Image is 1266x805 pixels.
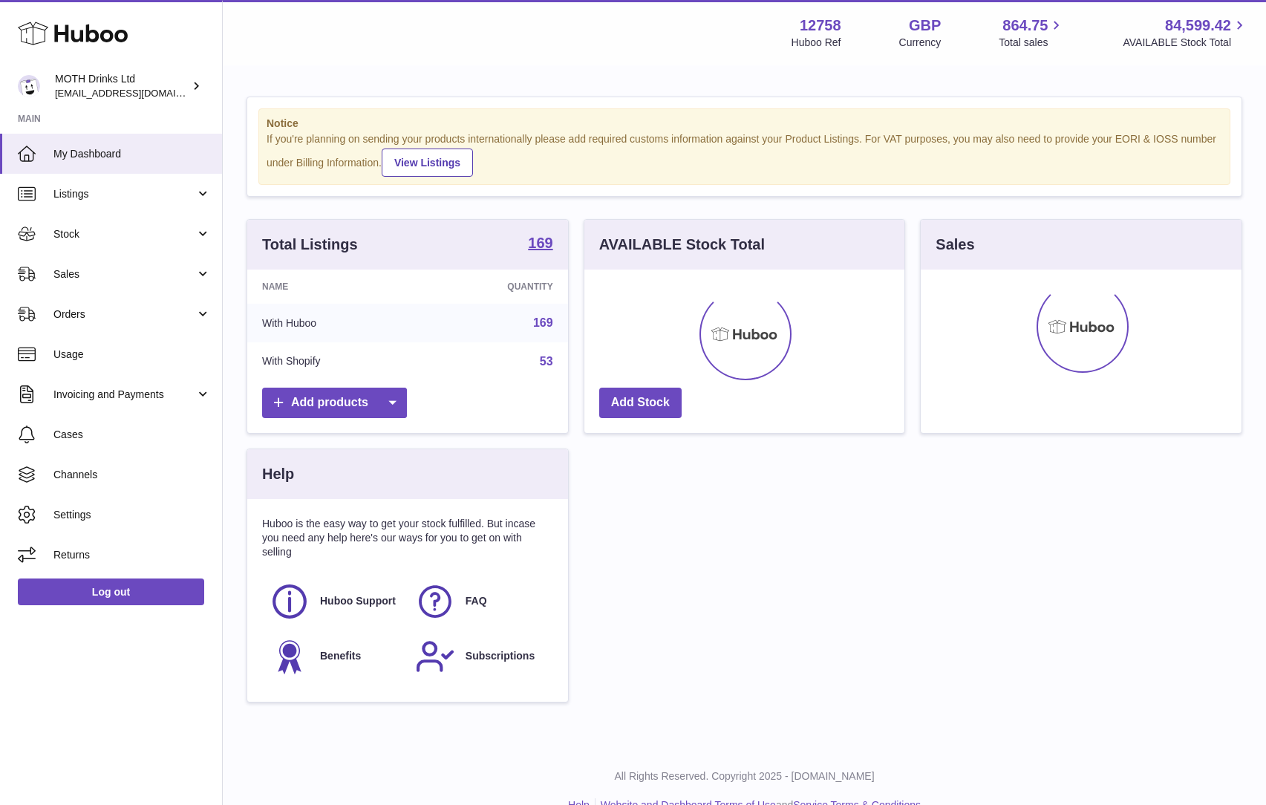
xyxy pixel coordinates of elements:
[999,36,1065,50] span: Total sales
[320,649,361,663] span: Benefits
[53,227,195,241] span: Stock
[262,388,407,418] a: Add products
[1123,36,1248,50] span: AVAILABLE Stock Total
[53,468,211,482] span: Channels
[540,355,553,368] a: 53
[53,508,211,522] span: Settings
[420,270,568,304] th: Quantity
[320,594,396,608] span: Huboo Support
[533,316,553,329] a: 169
[247,270,420,304] th: Name
[267,132,1222,177] div: If you're planning on sending your products internationally please add required customs informati...
[528,235,552,250] strong: 169
[55,72,189,100] div: MOTH Drinks Ltd
[415,636,546,677] a: Subscriptions
[792,36,841,50] div: Huboo Ref
[267,117,1222,131] strong: Notice
[466,649,535,663] span: Subscriptions
[1002,16,1048,36] span: 864.75
[1165,16,1231,36] span: 84,599.42
[53,348,211,362] span: Usage
[909,16,941,36] strong: GBP
[262,464,294,484] h3: Help
[53,428,211,442] span: Cases
[53,147,211,161] span: My Dashboard
[415,581,546,622] a: FAQ
[270,581,400,622] a: Huboo Support
[999,16,1065,50] a: 864.75 Total sales
[599,388,682,418] a: Add Stock
[247,342,420,381] td: With Shopify
[247,304,420,342] td: With Huboo
[55,87,218,99] span: [EMAIL_ADDRESS][DOMAIN_NAME]
[270,636,400,677] a: Benefits
[1123,16,1248,50] a: 84,599.42 AVAILABLE Stock Total
[936,235,974,255] h3: Sales
[235,769,1254,783] p: All Rights Reserved. Copyright 2025 - [DOMAIN_NAME]
[528,235,552,253] a: 169
[53,548,211,562] span: Returns
[466,594,487,608] span: FAQ
[18,579,204,605] a: Log out
[53,267,195,281] span: Sales
[262,517,553,559] p: Huboo is the easy way to get your stock fulfilled. But incase you need any help here's our ways f...
[899,36,942,50] div: Currency
[262,235,358,255] h3: Total Listings
[599,235,765,255] h3: AVAILABLE Stock Total
[53,187,195,201] span: Listings
[800,16,841,36] strong: 12758
[53,388,195,402] span: Invoicing and Payments
[382,149,473,177] a: View Listings
[18,75,40,97] img: orders@mothdrinks.com
[53,307,195,322] span: Orders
